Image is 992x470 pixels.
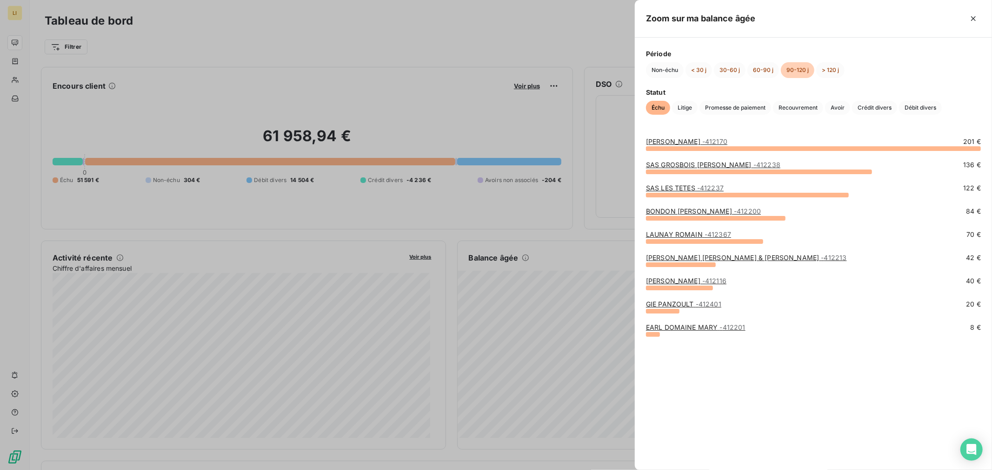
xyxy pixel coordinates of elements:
[646,12,756,25] h5: Zoom sur ma balance âgée
[816,62,845,78] button: > 120 j
[646,277,726,285] a: [PERSON_NAME]
[646,207,761,215] a: BONDON [PERSON_NAME]
[705,230,731,238] span: - 412367
[821,254,847,261] span: - 412213
[702,137,727,145] span: - 412170
[646,137,727,145] a: [PERSON_NAME]
[899,101,942,115] button: Débit divers
[672,101,698,115] button: Litige
[852,101,897,115] button: Crédit divers
[646,323,746,331] a: EARL DOMAINE MARY
[966,253,981,262] span: 42 €
[971,323,981,332] span: 8 €
[646,230,731,238] a: LAUNAY ROMAIN
[966,276,981,286] span: 40 €
[966,230,981,239] span: 70 €
[646,62,684,78] button: Non-échu
[963,137,981,146] span: 201 €
[773,101,823,115] button: Recouvrement
[646,254,847,261] a: [PERSON_NAME] [PERSON_NAME] & [PERSON_NAME]
[714,62,746,78] button: 30-60 j
[699,101,771,115] button: Promesse de paiement
[963,183,981,193] span: 122 €
[753,161,780,169] span: - 412238
[646,87,981,97] span: Statut
[966,300,981,309] span: 20 €
[696,300,721,308] span: - 412401
[720,323,746,331] span: - 412201
[781,62,814,78] button: 90-120 j
[960,438,983,461] div: Open Intercom Messenger
[702,277,726,285] span: - 412116
[697,184,724,192] span: - 412237
[686,62,712,78] button: < 30 j
[646,49,981,59] span: Période
[646,300,721,308] a: GIE PANZOULT
[646,101,670,115] button: Échu
[646,161,780,169] a: SAS GROSBOIS [PERSON_NAME]
[825,101,850,115] button: Avoir
[734,207,761,215] span: - 412200
[646,184,724,192] a: SAS LES TETES
[966,207,981,216] span: 84 €
[747,62,779,78] button: 60-90 j
[963,160,981,170] span: 136 €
